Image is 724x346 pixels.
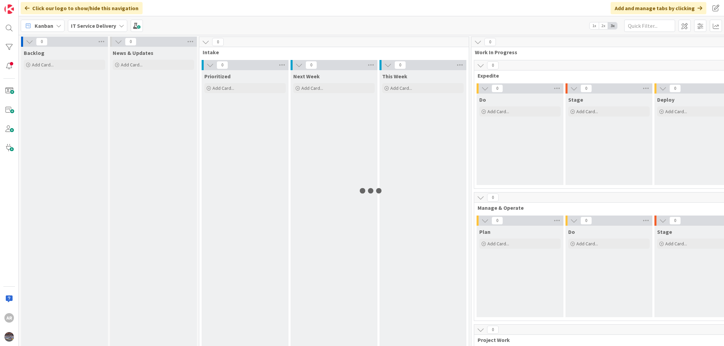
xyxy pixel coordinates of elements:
span: Add Card... [390,85,412,91]
span: This Week [382,73,407,80]
span: Add Card... [576,241,598,247]
b: IT Service Delivery [71,22,116,29]
span: Add Card... [487,241,509,247]
span: Intake [203,49,460,56]
div: Add and manage tabs by clicking [611,2,706,14]
span: Add Card... [576,108,598,115]
span: Add Card... [32,62,54,68]
span: 2x [599,22,608,29]
span: Add Card... [212,85,234,91]
span: Plan [479,228,490,235]
span: 1x [590,22,599,29]
span: Add Card... [665,241,687,247]
span: 0 [305,61,317,69]
img: avatar [4,332,14,342]
span: 0 [491,84,503,93]
span: 0 [394,61,406,69]
span: 3x [608,22,617,29]
span: Prioritized [204,73,230,80]
span: Do [568,228,575,235]
span: 0 [487,326,499,334]
span: 0 [487,194,499,202]
span: 0 [491,217,503,225]
span: Backlog [24,49,44,56]
span: 0 [212,38,224,46]
span: 0 [669,217,681,225]
span: Add Card... [487,108,509,115]
span: Stage [657,228,672,235]
span: 0 [580,217,592,225]
span: Do [479,96,486,103]
span: 0 [487,61,499,69]
span: Add Card... [301,85,323,91]
span: News & Updates [113,49,153,56]
span: Add Card... [665,108,687,115]
span: Deploy [657,96,674,103]
input: Quick Filter... [624,20,675,32]
span: Next Week [293,73,320,80]
span: Stage [568,96,583,103]
div: Click our logo to show/hide this navigation [21,2,143,14]
span: 0 [669,84,681,93]
span: 0 [484,38,496,46]
div: AR [4,313,14,323]
span: Kanban [35,22,53,30]
span: Add Card... [121,62,143,68]
span: 0 [217,61,228,69]
span: 0 [125,38,136,46]
span: 0 [36,38,48,46]
span: 0 [580,84,592,93]
img: Visit kanbanzone.com [4,4,14,14]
